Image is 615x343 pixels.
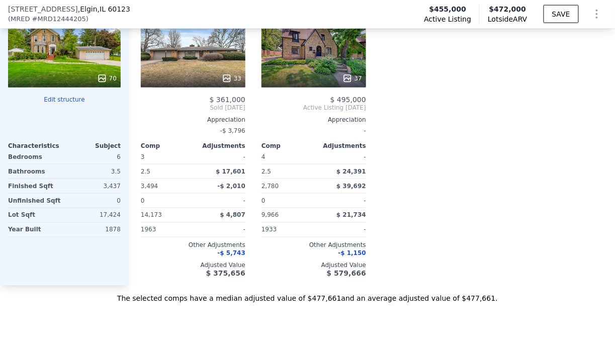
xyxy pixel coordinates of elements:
[8,208,62,222] div: Lot Sqft
[429,4,467,14] span: $455,000
[316,194,366,208] div: -
[141,223,191,237] div: 1963
[261,164,312,179] div: 2.5
[216,168,245,175] span: $ 17,601
[220,212,245,219] span: $ 4,807
[141,183,158,190] span: 3,494
[261,262,366,270] div: Adjusted Value
[261,104,366,112] span: Active Listing [DATE]
[141,104,245,112] span: Sold [DATE]
[141,116,245,124] div: Appreciation
[8,96,121,104] button: Edit structure
[195,223,245,237] div: -
[261,153,266,160] span: 4
[338,250,366,257] span: -$ 1,150
[336,212,366,219] span: $ 21,734
[316,150,366,164] div: -
[424,14,471,24] span: Active Listing
[261,124,366,138] div: -
[489,5,526,13] span: $472,000
[8,164,62,179] div: Bathrooms
[141,241,245,249] div: Other Adjustments
[8,142,64,150] div: Characteristics
[8,4,78,14] span: [STREET_ADDRESS]
[220,127,245,134] span: -$ 3,796
[66,223,121,237] div: 1878
[78,4,130,14] span: , Elgin
[261,142,314,150] div: Comp
[64,142,121,150] div: Subject
[314,142,366,150] div: Adjustments
[66,194,121,208] div: 0
[8,194,62,208] div: Unfinished Sqft
[342,73,362,83] div: 37
[8,150,62,164] div: Bedrooms
[261,241,366,249] div: Other Adjustments
[206,270,245,278] span: $ 375,656
[488,14,527,24] span: Lotside ARV
[193,142,245,150] div: Adjustments
[141,164,191,179] div: 2.5
[587,4,607,24] button: Show Options
[141,197,145,204] span: 0
[66,150,121,164] div: 6
[261,197,266,204] span: 0
[98,5,130,13] span: , IL 60123
[336,168,366,175] span: $ 24,391
[8,223,62,237] div: Year Built
[330,96,366,104] span: $ 495,000
[316,223,366,237] div: -
[97,73,117,83] div: 70
[141,153,145,160] span: 3
[195,194,245,208] div: -
[261,116,366,124] div: Appreciation
[8,14,89,24] div: ( )
[11,14,30,24] span: MRED
[210,96,245,104] span: $ 361,000
[195,150,245,164] div: -
[32,14,86,24] span: # MRD12444205
[66,208,121,222] div: 17,424
[66,164,121,179] div: 3.5
[141,142,193,150] div: Comp
[261,183,279,190] span: 2,780
[66,179,121,193] div: 3,437
[222,73,241,83] div: 33
[327,270,366,278] span: $ 579,666
[261,223,312,237] div: 1933
[544,5,579,23] button: SAVE
[218,250,245,257] span: -$ 5,743
[218,183,245,190] span: -$ 2,010
[336,183,366,190] span: $ 39,692
[141,212,162,219] span: 14,173
[8,179,62,193] div: Finished Sqft
[141,262,245,270] div: Adjusted Value
[261,212,279,219] span: 9,966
